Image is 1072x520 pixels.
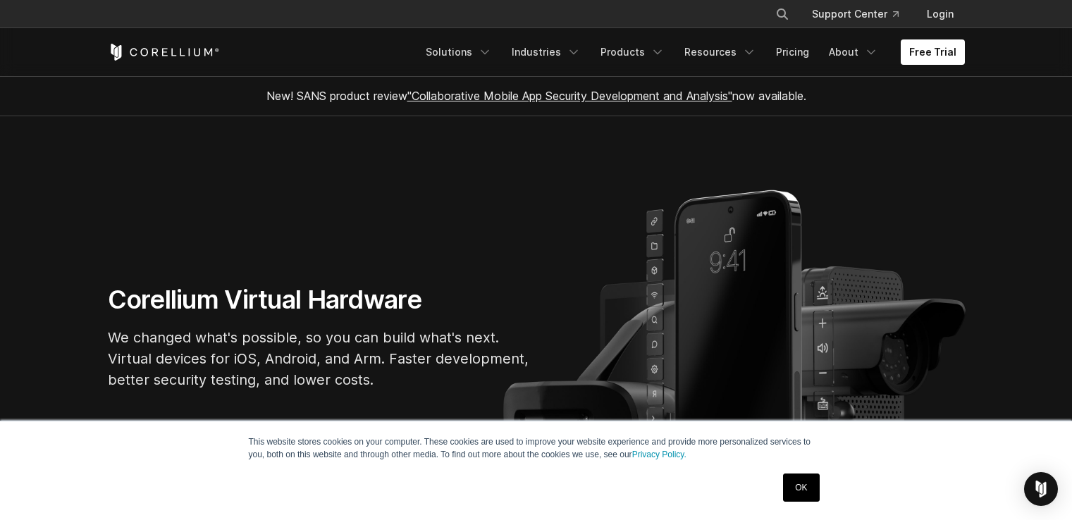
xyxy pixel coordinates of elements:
p: We changed what's possible, so you can build what's next. Virtual devices for iOS, Android, and A... [108,327,531,390]
a: Resources [676,39,765,65]
p: This website stores cookies on your computer. These cookies are used to improve your website expe... [249,435,824,461]
span: New! SANS product review now available. [266,89,806,103]
button: Search [770,1,795,27]
a: About [820,39,887,65]
a: Support Center [801,1,910,27]
div: Navigation Menu [417,39,965,65]
a: Login [916,1,965,27]
h1: Corellium Virtual Hardware [108,284,531,316]
a: "Collaborative Mobile App Security Development and Analysis" [407,89,732,103]
a: Industries [503,39,589,65]
div: Open Intercom Messenger [1024,472,1058,506]
a: Free Trial [901,39,965,65]
a: Corellium Home [108,44,220,61]
a: OK [783,473,819,502]
a: Privacy Policy. [632,450,686,459]
div: Navigation Menu [758,1,965,27]
a: Solutions [417,39,500,65]
a: Pricing [768,39,818,65]
a: Products [592,39,673,65]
